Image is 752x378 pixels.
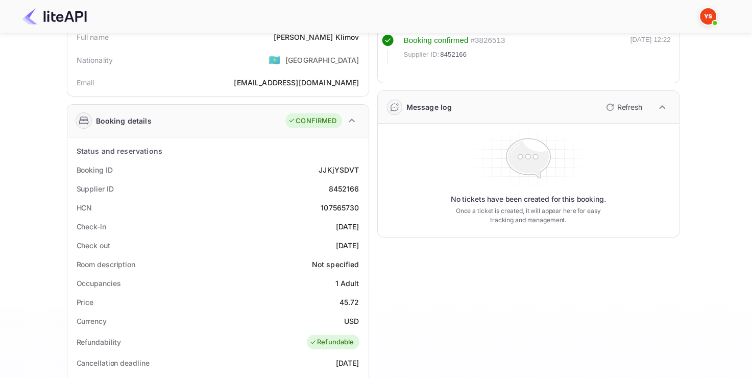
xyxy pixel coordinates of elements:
[234,77,359,88] div: [EMAIL_ADDRESS][DOMAIN_NAME]
[321,202,359,213] div: 107565730
[77,240,110,251] div: Check out
[77,358,150,368] div: Cancellation deadline
[288,116,336,126] div: CONFIRMED
[77,164,113,175] div: Booking ID
[470,35,505,46] div: # 3826513
[448,206,609,225] p: Once a ticket is created, it will appear here for easy tracking and management.
[328,183,359,194] div: 8452166
[700,8,716,25] img: Yandex Support
[406,102,452,112] div: Message log
[312,259,359,270] div: Not specified
[77,77,94,88] div: Email
[96,115,152,126] div: Booking details
[336,221,359,232] div: [DATE]
[77,297,94,308] div: Price
[440,50,467,60] span: 8452166
[77,32,109,42] div: Full name
[336,240,359,251] div: [DATE]
[285,55,359,65] div: [GEOGRAPHIC_DATA]
[77,278,121,289] div: Occupancies
[77,183,114,194] div: Supplier ID
[269,51,280,69] span: United States
[600,99,646,115] button: Refresh
[22,8,87,25] img: LiteAPI Logo
[273,32,359,42] div: [PERSON_NAME] Klimov
[77,221,106,232] div: Check-in
[404,35,469,46] div: Booking confirmed
[77,55,113,65] div: Nationality
[77,259,135,270] div: Room description
[617,102,642,112] p: Refresh
[77,202,92,213] div: HCN
[339,297,359,308] div: 45.72
[77,316,107,326] div: Currency
[77,337,122,347] div: Refundability
[344,316,359,326] div: USD
[309,337,354,347] div: Refundable
[319,164,359,175] div: JJKjYSDVT
[77,146,162,156] div: Status and reservations
[335,278,359,289] div: 1 Adult
[404,50,440,60] span: Supplier ID:
[451,194,606,204] p: No tickets have been created for this booking.
[630,35,671,64] div: [DATE] 12:22
[336,358,359,368] div: [DATE]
